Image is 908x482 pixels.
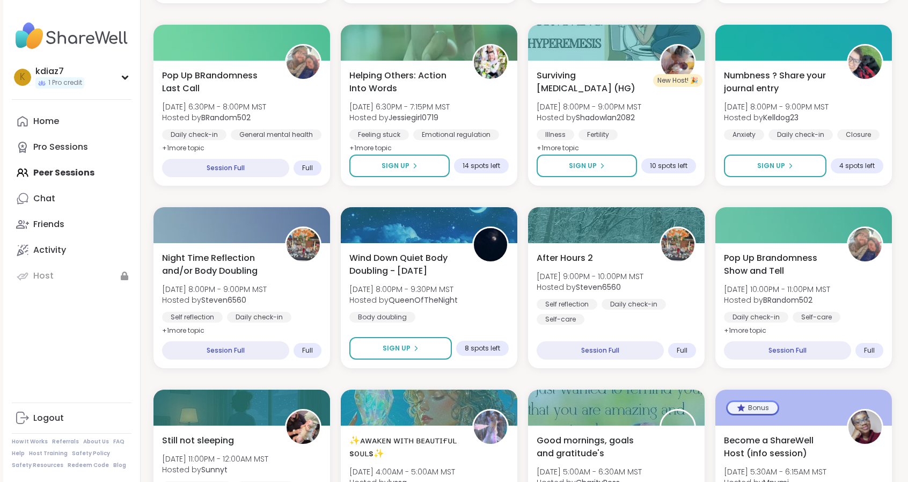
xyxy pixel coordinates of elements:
div: Chat [33,193,55,205]
span: Hosted by [349,112,450,123]
a: Logout [12,405,131,431]
span: [DATE] 6:30PM - 7:15PM MST [349,101,450,112]
span: Pop Up Brandomness Show and Tell [724,252,835,277]
a: Safety Resources [12,462,63,469]
a: Chat [12,186,131,211]
button: Sign Up [349,155,450,177]
a: Help [12,450,25,457]
a: Home [12,108,131,134]
b: Kelldog23 [763,112,799,123]
img: Steven6560 [287,228,320,261]
b: QueenOfTheNight [389,295,458,305]
img: lyssa [474,411,507,444]
span: Night Time Reflection and/or Body Doubling [162,252,273,277]
img: ShareWell Nav Logo [12,17,131,55]
span: Hosted by [724,112,829,123]
img: Shadowlan2082 [661,46,694,79]
div: Fertility [579,129,618,140]
span: [DATE] 5:00AM - 6:30AM MST [537,466,642,477]
div: Self reflection [162,312,223,323]
a: Friends [12,211,131,237]
span: Hosted by [162,112,266,123]
span: ✨ᴀᴡᴀᴋᴇɴ ᴡɪᴛʜ ʙᴇᴀᴜᴛɪғᴜʟ sᴏᴜʟs✨ [349,434,460,460]
span: [DATE] 6:30PM - 8:00PM MST [162,101,266,112]
span: 14 spots left [463,162,500,170]
img: Mpumi [848,411,882,444]
span: [DATE] 11:00PM - 12:00AM MST [162,454,268,464]
span: [DATE] 10:00PM - 11:00PM MST [724,284,830,295]
span: Full [302,346,313,355]
span: Sign Up [569,161,597,171]
span: Hosted by [537,282,643,293]
button: Sign Up [349,337,452,360]
a: Referrals [52,438,79,446]
div: kdiaz7 [35,65,84,77]
a: How It Works [12,438,48,446]
div: General mental health [231,129,321,140]
span: After Hours 2 [537,252,593,265]
span: Helping Others: Action Into Words [349,69,460,95]
img: CharityRoss [661,411,694,444]
div: Body doubling [349,312,415,323]
div: Pro Sessions [33,141,88,153]
img: Sunnyt [287,411,320,444]
span: 8 spots left [465,344,500,353]
div: Logout [33,412,64,424]
span: Hosted by [537,112,641,123]
div: Self-care [793,312,840,323]
div: Daily check-in [602,299,666,310]
div: Emotional regulation [413,129,499,140]
span: [DATE] 9:00PM - 10:00PM MST [537,271,643,282]
div: Session Full [162,159,289,177]
div: Daily check-in [768,129,833,140]
span: Become a ShareWell Host (info session) [724,434,835,460]
a: Host [12,263,131,289]
span: Full [864,346,875,355]
button: Sign Up [724,155,826,177]
span: Sign Up [383,344,411,353]
div: Illness [537,129,574,140]
span: Sign Up [382,161,409,171]
span: Full [677,346,687,355]
b: Jessiegirl0719 [389,112,438,123]
span: [DATE] 8:00PM - 9:00PM MST [724,101,829,112]
b: Steven6560 [201,295,246,305]
div: Self reflection [537,299,597,310]
div: Friends [33,218,64,230]
div: Home [33,115,59,127]
div: Closure [837,129,880,140]
img: Kelldog23 [848,46,882,79]
img: Steven6560 [661,228,694,261]
span: Hosted by [349,295,458,305]
a: FAQ [113,438,125,446]
div: Daily check-in [162,129,226,140]
a: Host Training [29,450,68,457]
img: Jessiegirl0719 [474,46,507,79]
a: Blog [113,462,126,469]
div: Anxiety [724,129,764,140]
a: Pro Sessions [12,134,131,160]
b: Sunnyt [201,464,228,475]
div: Activity [33,244,66,256]
span: k [20,70,25,84]
a: About Us [83,438,109,446]
div: New Host! 🎉 [653,74,702,87]
span: Wind Down Quiet Body Doubling - [DATE] [349,252,460,277]
a: Safety Policy [72,450,110,457]
span: [DATE] 5:30AM - 6:15AM MST [724,466,826,477]
a: Activity [12,237,131,263]
span: Hosted by [162,464,268,475]
b: BRandom502 [201,112,251,123]
span: Good mornings, goals and gratitude's [537,434,648,460]
div: Daily check-in [227,312,291,323]
div: Daily check-in [724,312,788,323]
span: Hosted by [724,295,830,305]
div: Session Full [537,341,664,360]
span: Sign Up [757,161,785,171]
span: Pop Up BRandomness Last Call [162,69,273,95]
span: [DATE] 8:00PM - 9:30PM MST [349,284,458,295]
div: Self-care [537,314,584,325]
button: Sign Up [537,155,637,177]
a: Redeem Code [68,462,109,469]
span: Numbness ? Share your journal entry [724,69,835,95]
